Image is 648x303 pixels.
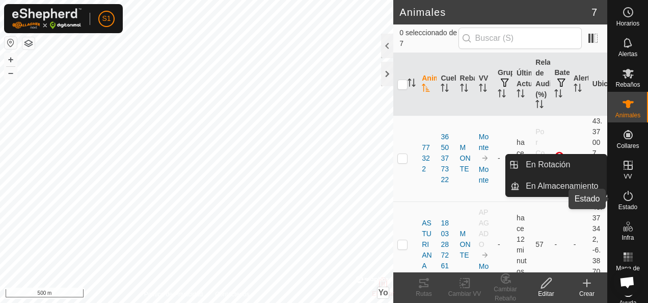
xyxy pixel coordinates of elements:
span: Alertas [618,51,637,57]
span: Estado [618,204,637,210]
p-sorticon: Activar para ordenar [422,85,430,93]
button: Yo [377,287,389,298]
p-sorticon: Activar para ordenar [408,80,416,88]
font: Grupos [498,68,523,77]
span: ASTURIANA [422,218,433,271]
span: 57 [535,240,544,248]
span: Horarios [616,20,639,27]
li: En Rotación [506,155,607,175]
a: Política de Privacidad [144,290,203,299]
span: Collares [616,143,639,149]
p-sorticon: Activar para ordenar [460,85,468,93]
button: Capas del Mapa [22,37,35,49]
span: Eliminar [372,290,394,297]
td: - [550,201,569,288]
button: – [5,67,17,79]
a: Monte [479,133,489,151]
span: En Rotación [526,159,570,171]
font: Relación de Audio (%) [535,58,565,98]
div: MONTE [460,142,471,174]
p-sorticon: Activar para ordenar [574,85,582,93]
span: Por Confirmar [535,128,545,189]
img: hasta [481,251,489,259]
font: Rebaño [460,74,486,82]
font: Batería [554,68,578,77]
span: VV [624,173,632,180]
font: Ubicación [592,80,627,88]
span: 0 seleccionado de 7 [399,28,458,49]
span: En Almacenamiento [526,180,598,192]
span: Rebaños [615,82,640,88]
a: Contáctenos [215,290,249,299]
font: 43.37007, -6.40789 [592,117,602,200]
img: Logotipo Gallagher [12,8,82,29]
span: 1 sept 2025, 1:58 [517,138,525,179]
span: Animales [615,112,640,118]
button: Restablecer Mapa [5,37,17,49]
a: En Almacenamiento [520,176,607,196]
h2: Animales [399,6,591,18]
li: En Almacenamiento [506,176,607,196]
div: Crear [566,289,607,298]
p-sorticon: Activar para ordenar [479,85,487,93]
td: - [494,115,512,201]
p-sorticon: Activar para ordenar [517,91,525,99]
a: Monte [479,165,489,184]
font: Última Actualización [517,69,562,88]
img: hasta [481,154,489,162]
div: Rutas [403,289,444,298]
span: 1 sept 2025, 21:33 [517,214,526,275]
span: S1 [102,13,111,24]
p-sorticon: Activar para ordenar [441,85,449,93]
p-sorticon: Activar para ordenar [498,91,506,99]
font: Animal [422,74,446,82]
td: - [494,201,512,288]
span: Yo [379,288,388,297]
font: VV [479,74,489,82]
span: APAGADO [479,208,489,248]
input: Buscar (S) [458,28,582,49]
button: + [5,54,17,66]
div: Cambiar Rebaño [485,285,526,303]
span: 77322 [422,142,433,174]
td: - [570,201,588,288]
a: Chat abierto [613,268,641,296]
div: MONTE [460,229,471,261]
td: - [570,115,588,201]
font: 43.37342, -6.38708 [592,203,602,286]
div: 3650377322 [441,132,451,185]
div: Cambiar VV [444,289,485,298]
span: 7 [591,5,597,20]
div: 1803287261 [441,218,451,271]
a: En Rotación [520,155,607,175]
span: Infra [622,235,634,241]
span: Mapa de Calor [610,265,645,277]
p-sorticon: Activar para ordenar [554,91,562,99]
div: Editar [526,289,566,298]
a: Monte [479,262,489,281]
p-sorticon: Activar para ordenar [535,102,544,110]
font: Cuello [441,74,463,82]
font: Alertas [574,74,598,82]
